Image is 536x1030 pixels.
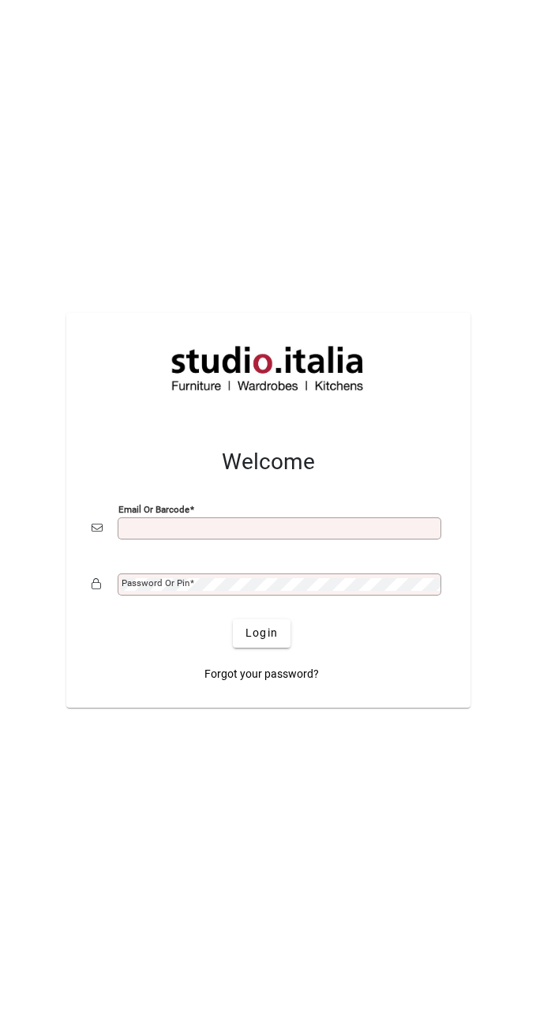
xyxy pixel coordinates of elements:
[204,666,319,682] span: Forgot your password?
[233,619,290,648] button: Login
[122,577,189,588] mat-label: Password or Pin
[246,625,278,641] span: Login
[118,503,189,514] mat-label: Email or Barcode
[92,449,445,476] h2: Welcome
[198,660,325,689] a: Forgot your password?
